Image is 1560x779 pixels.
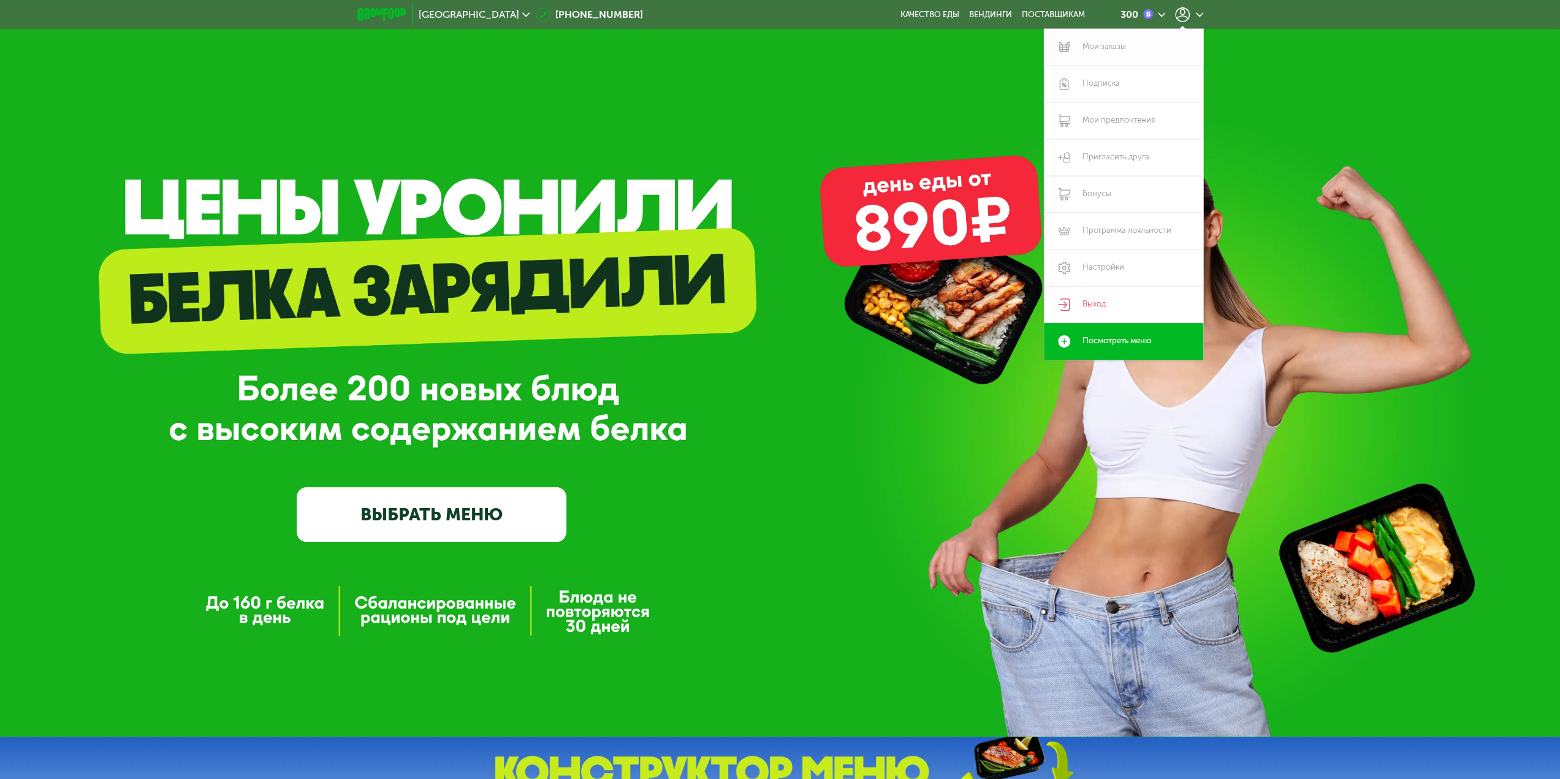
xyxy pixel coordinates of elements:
[1044,213,1203,249] a: Программа лояльности
[1044,102,1203,139] a: Мои предпочтения
[1044,286,1203,323] a: Выход
[1044,139,1203,176] a: Пригласить друга
[1044,176,1203,213] a: Бонусы
[1044,66,1203,102] a: Подписка
[1121,10,1138,20] div: 300
[1044,249,1203,286] a: Настройки
[419,10,519,20] span: [GEOGRAPHIC_DATA]
[1022,10,1085,20] div: поставщикам
[536,7,643,22] a: [PHONE_NUMBER]
[297,487,566,541] a: ВЫБРАТЬ МЕНЮ
[900,10,959,20] a: Качество еды
[969,10,1012,20] a: Вендинги
[1044,323,1203,360] a: Посмотреть меню
[1044,29,1203,66] a: Мои заказы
